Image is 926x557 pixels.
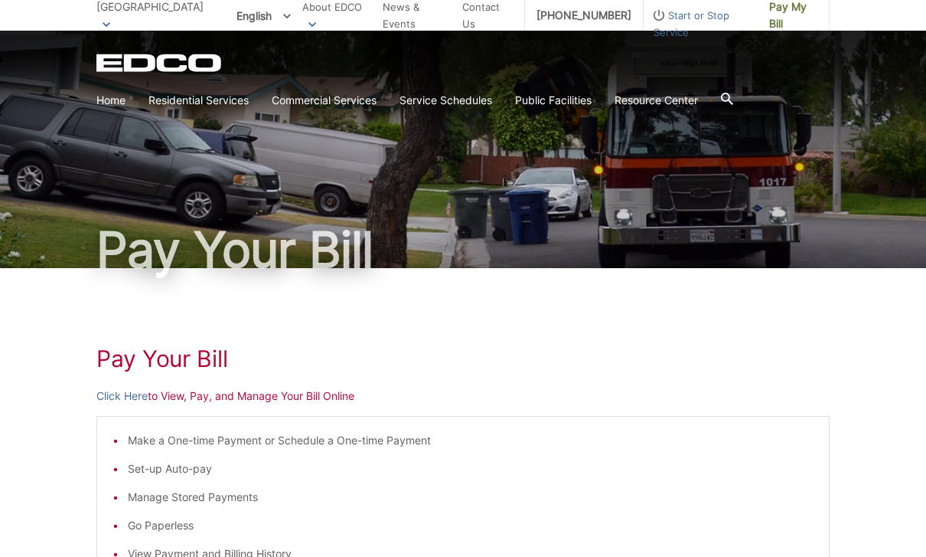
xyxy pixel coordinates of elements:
span: English [225,3,302,28]
a: Commercial Services [272,92,377,109]
a: Resource Center [615,92,698,109]
a: Click Here [96,388,148,405]
h1: Pay Your Bill [96,225,830,274]
li: Set-up Auto-pay [128,460,814,477]
a: Home [96,92,126,109]
a: Residential Services [148,92,249,109]
h1: Pay Your Bill [96,345,830,372]
p: to View, Pay, and Manage Your Bill Online [96,388,830,405]
li: Manage Stored Payments [128,489,814,506]
li: Go Paperless [128,517,814,534]
a: EDCD logo. Return to the homepage. [96,54,223,72]
a: Public Facilities [515,92,592,109]
li: Make a One-time Payment or Schedule a One-time Payment [128,432,814,449]
a: Service Schedules [399,92,492,109]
